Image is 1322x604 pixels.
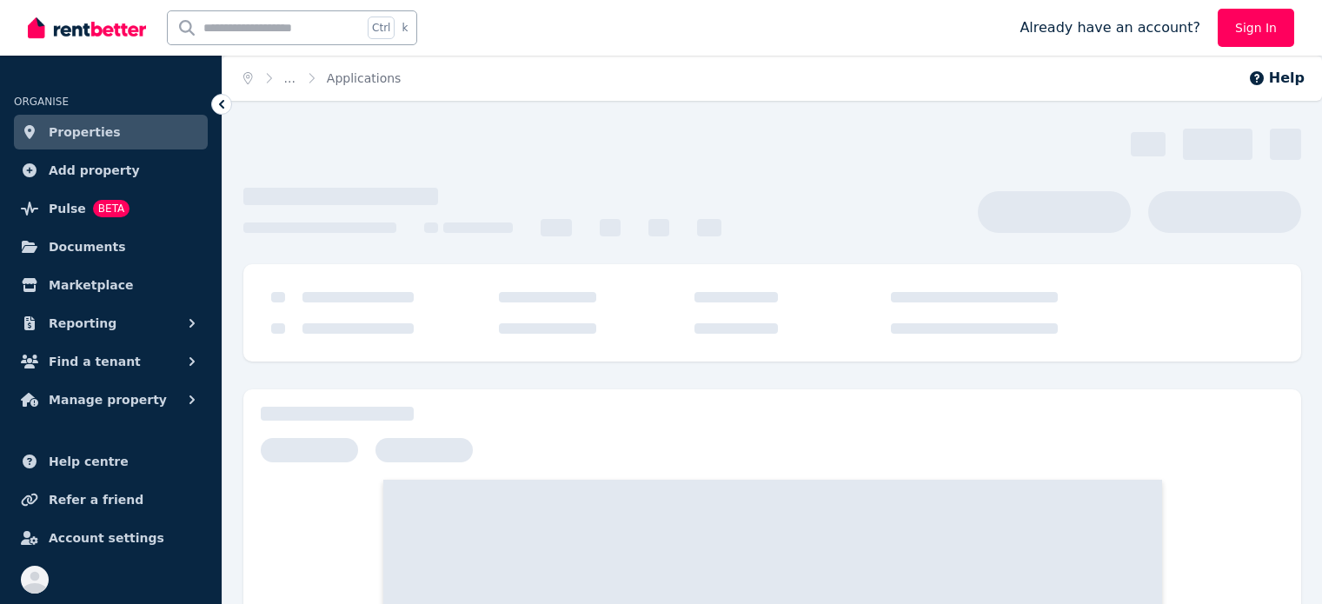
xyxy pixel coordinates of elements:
a: Marketplace [14,268,208,302]
a: Refer a friend [14,482,208,517]
span: Marketplace [49,275,133,295]
span: Find a tenant [49,351,141,372]
a: Documents [14,229,208,264]
a: Sign In [1218,9,1294,47]
button: Find a tenant [14,344,208,379]
span: Reporting [49,313,116,334]
span: Documents [49,236,126,257]
span: Already have an account? [1020,17,1200,38]
span: Refer a friend [49,489,143,510]
a: Add property [14,153,208,188]
a: PulseBETA [14,191,208,226]
span: ORGANISE [14,96,69,108]
nav: Breadcrumb [223,56,422,101]
span: Manage property [49,389,167,410]
img: RentBetter [28,15,146,41]
button: Reporting [14,306,208,341]
span: BETA [93,200,130,217]
span: Properties [49,122,121,143]
a: Help centre [14,444,208,479]
button: Help [1248,68,1305,89]
span: Account settings [49,528,164,548]
button: Manage property [14,382,208,417]
span: Help centre [49,451,129,472]
span: Add property [49,160,140,181]
span: ... [284,71,296,85]
span: k [402,21,408,35]
span: Pulse [49,198,86,219]
a: Account settings [14,521,208,555]
span: Applications [327,70,402,87]
span: Ctrl [368,17,395,39]
a: Properties [14,115,208,149]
